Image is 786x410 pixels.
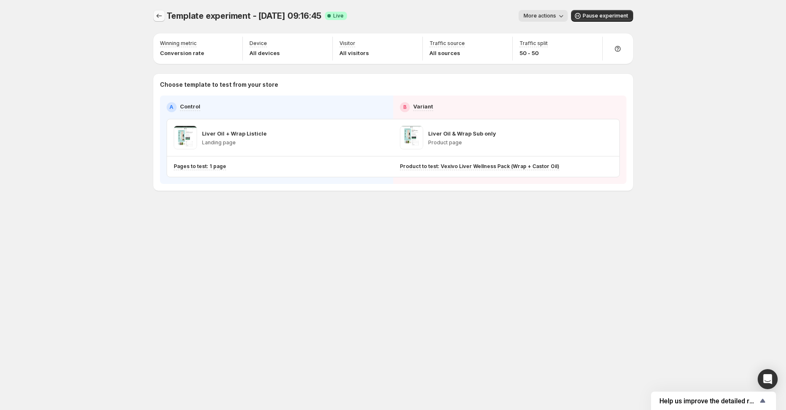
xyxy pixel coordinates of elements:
[429,49,465,57] p: All sources
[429,40,465,47] p: Traffic source
[250,40,267,47] p: Device
[413,102,433,111] p: Variant
[571,10,633,22] button: Pause experiment
[583,13,628,19] span: Pause experiment
[659,396,768,406] button: Show survey - Help us improve the detailed report for A/B campaigns
[174,163,226,170] p: Pages to test: 1 page
[339,40,355,47] p: Visitor
[339,49,369,57] p: All visitors
[174,126,197,149] img: Liver Oil + Wrap Listicle
[400,163,559,170] p: Product to test: Vexivo Liver Wellness Pack (Wrap + Castor Oil)
[524,13,556,19] span: More actions
[758,369,778,389] div: Open Intercom Messenger
[180,102,200,111] p: Control
[170,104,173,111] h2: A
[160,80,626,89] p: Choose template to test from your store
[160,40,197,47] p: Winning metric
[153,10,165,22] button: Experiments
[202,129,267,138] p: Liver Oil + Wrap Listicle
[519,49,548,57] p: 50 - 50
[202,139,267,146] p: Landing page
[519,40,548,47] p: Traffic split
[403,104,407,111] h2: B
[659,397,758,405] span: Help us improve the detailed report for A/B campaigns
[400,126,423,149] img: Liver Oil & Wrap Sub only
[519,10,568,22] button: More actions
[160,49,204,57] p: Conversion rate
[428,129,496,138] p: Liver Oil & Wrap Sub only
[428,139,496,146] p: Product page
[333,13,344,19] span: Live
[167,11,322,21] span: Template experiment - [DATE] 09:16:45
[250,49,280,57] p: All devices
